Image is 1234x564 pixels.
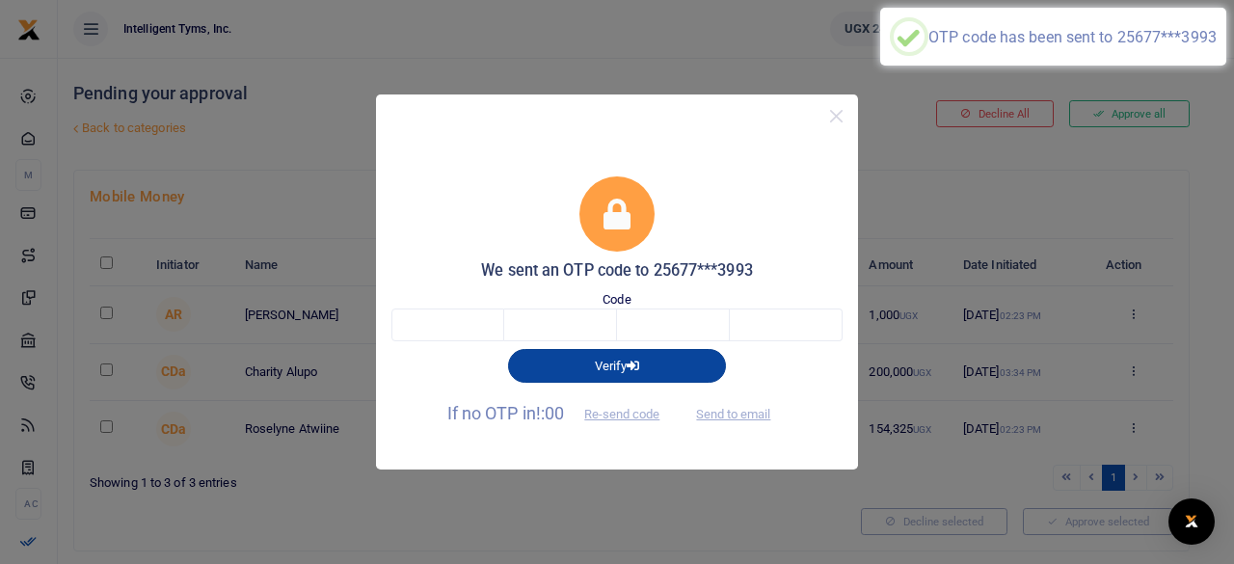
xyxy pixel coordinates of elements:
[928,28,1217,46] div: OTP code has been sent to 25677***3993
[508,349,726,382] button: Verify
[447,403,677,423] span: If no OTP in
[536,403,564,423] span: !:00
[603,290,630,309] label: Code
[1168,498,1215,545] div: Open Intercom Messenger
[822,102,850,130] button: Close
[391,261,843,281] h5: We sent an OTP code to 25677***3993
